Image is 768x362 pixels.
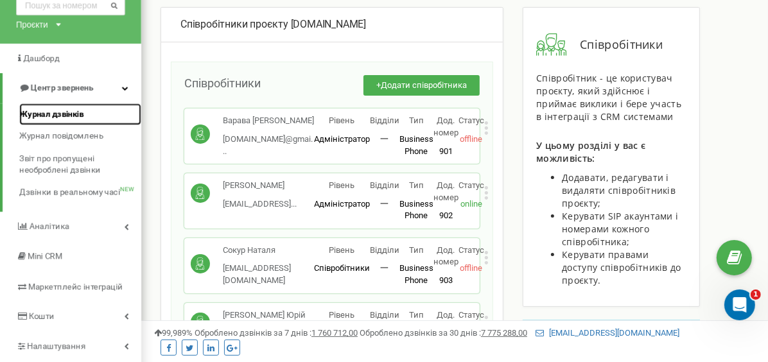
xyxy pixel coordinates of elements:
[16,19,48,31] div: Проєкти
[28,282,123,291] span: Маркетплейс інтеграцій
[19,103,141,126] a: Журнал дзвінків
[433,275,458,287] p: 903
[223,180,297,192] p: [PERSON_NAME]
[23,53,60,63] span: Дашборд
[460,134,483,144] span: offline
[433,180,458,202] span: Дод. номер
[536,328,679,338] a: [EMAIL_ADDRESS][DOMAIN_NAME]
[381,80,467,90] span: Додати співробітника
[180,18,288,30] span: Співробітники проєкту
[567,37,663,53] span: Співробітники
[433,146,458,158] p: 901
[329,245,355,255] span: Рівень
[360,328,527,338] span: Оброблено дзвінків за 30 днів :
[311,328,358,338] u: 1 760 712,00
[329,180,355,190] span: Рівень
[433,210,458,222] p: 902
[314,134,370,144] span: Адміністратор
[724,289,755,320] iframe: Intercom live chat
[19,187,120,199] span: Дзвінки в реальному часі
[19,182,141,204] a: Дзвінки в реальному часіNEW
[314,263,370,273] span: Співробітники
[458,310,484,320] span: Статус
[460,263,483,273] span: offline
[370,180,399,190] span: Відділи
[223,134,313,156] span: [DOMAIN_NAME]@gmai...
[154,328,193,338] span: 99,989%
[223,199,297,209] span: [EMAIL_ADDRESS]...
[3,73,141,103] a: Центр звернень
[223,245,314,257] p: Сокур Наталя
[536,139,645,164] span: У цьому розділі у вас є можливість:
[562,210,678,248] span: Керувати SIP акаунтами і номерами кожного співробітника;
[184,76,261,90] span: Співробітники
[363,75,480,96] button: +Додати співробітника
[433,310,458,332] span: Дод. номер
[481,328,527,338] u: 7 775 288,00
[536,72,681,123] span: Співробітник - це користувач проєкту, який здійснює і приймає виклики і бере участь в інтеграції ...
[433,116,458,137] span: Дод. номер
[19,148,141,182] a: Звіт про пропущені необроблені дзвінки
[223,263,314,286] p: [EMAIL_ADDRESS][DOMAIN_NAME]
[19,130,103,142] span: Журнал повідомлень
[562,171,676,209] span: Додавати, редагувати і видаляти співробітників проєкту;
[314,199,370,209] span: Адміністратор
[409,245,424,255] span: Тип
[180,17,484,32] div: [DOMAIN_NAME]
[409,310,424,320] span: Тип
[329,116,355,125] span: Рівень
[223,115,314,127] p: Варава [PERSON_NAME]
[29,311,55,321] span: Кошти
[399,199,433,221] span: Business Phone
[562,248,681,286] span: Керувати правами доступу співробітників до проєкту.
[370,310,399,320] span: Відділи
[223,309,309,322] p: [PERSON_NAME] Юрій
[28,252,62,261] span: Mini CRM
[433,245,458,267] span: Дод. номер
[195,328,358,338] span: Оброблено дзвінків за 7 днів :
[399,134,433,156] span: Business Phone
[370,245,399,255] span: Відділи
[458,116,484,125] span: Статус
[31,83,93,92] span: Центр звернень
[27,341,85,351] span: Налаштування
[409,116,424,125] span: Тип
[329,310,355,320] span: Рівень
[381,134,389,144] span: 一
[399,263,433,285] span: Business Phone
[751,289,761,300] span: 1
[409,180,424,190] span: Тип
[458,180,484,190] span: Статус
[19,108,83,121] span: Журнал дзвінків
[381,199,389,209] span: 一
[19,125,141,148] a: Журнал повідомлень
[381,263,389,273] span: 一
[460,199,482,209] span: online
[19,153,135,177] span: Звіт про пропущені необроблені дзвінки
[30,221,69,231] span: Аналiтика
[458,245,484,255] span: Статус
[370,116,399,125] span: Відділи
